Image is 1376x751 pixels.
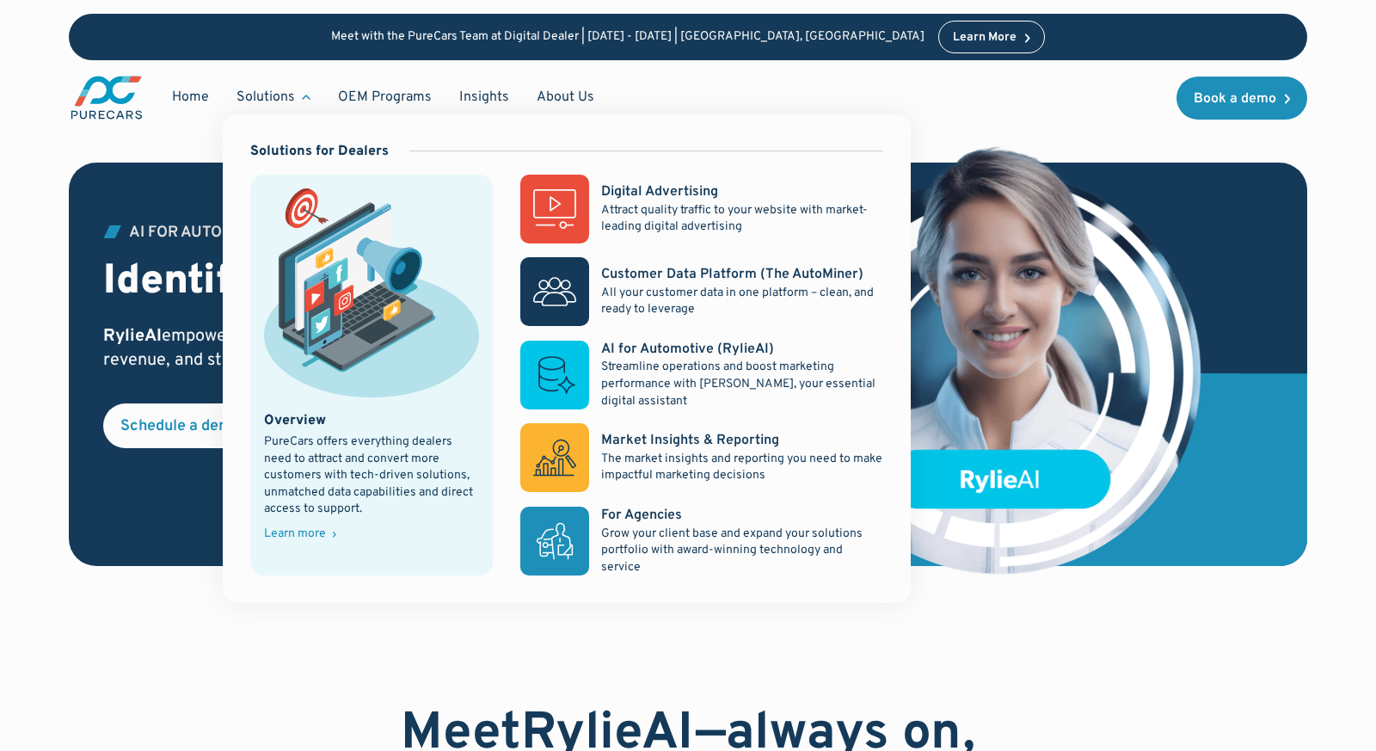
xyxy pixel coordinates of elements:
[601,506,682,525] div: For Agencies
[103,325,162,348] strong: RylieAI
[129,225,344,241] div: AI for Automotive: RylieAI
[264,411,326,430] div: Overview
[120,419,241,434] div: Schedule a demo
[223,114,911,604] nav: Solutions
[250,142,389,161] div: Solutions for Dealers
[223,81,324,114] div: Solutions
[520,340,883,409] a: AI for Automotive (RylieAI)Streamline operations and boost marketing performance with [PERSON_NAM...
[520,506,883,576] a: For AgenciesGrow your client base and expand your solutions portfolio with award-winning technolo...
[523,81,608,114] a: About Us
[601,431,779,450] div: Market Insights & Reporting
[520,175,883,243] a: Digital AdvertisingAttract quality traffic to your website with market-leading digital advertising
[601,202,883,236] p: Attract quality traffic to your website with market-leading digital advertising
[601,182,718,201] div: Digital Advertising
[250,175,493,576] a: marketing illustration showing social media channels and campaignsOverviewPureCars offers everyth...
[158,81,223,114] a: Home
[1176,77,1307,120] a: Book a demo
[264,528,326,540] div: Learn more
[264,434,479,518] div: PureCars offers everything dealers need to attract and convert more customers with tech-driven so...
[938,21,1045,53] a: Learn More
[795,145,1205,579] img: customer data platform illustration
[69,74,144,121] img: purecars logo
[601,265,863,284] div: Customer Data Platform (The AutoMiner)
[601,526,883,576] p: Grow your client base and expand your solutions portfolio with award-winning technology and service
[953,32,1017,44] div: Learn More
[601,340,774,359] div: AI for Automotive (RylieAI)
[236,88,295,107] div: Solutions
[601,285,883,318] p: All your customer data in one platform – clean, and ready to leverage
[445,81,523,114] a: Insights
[103,403,272,448] a: Schedule a demo
[520,257,883,326] a: Customer Data Platform (The AutoMiner)All your customer data in one platform – clean, and ready t...
[103,258,770,308] h2: Identify, Engage, Convert
[331,30,924,45] p: Meet with the PureCars Team at Digital Dealer | [DATE] - [DATE] | [GEOGRAPHIC_DATA], [GEOGRAPHIC_...
[264,188,479,397] img: marketing illustration showing social media channels and campaigns
[1194,92,1276,106] div: Book a demo
[324,81,445,114] a: OEM Programs
[103,324,770,372] p: empowers dealerships to connect with customers more effectively, boost revenue, and stay at the f...
[69,74,144,121] a: main
[601,359,883,409] p: Streamline operations and boost marketing performance with [PERSON_NAME], your essential digital ...
[520,423,883,492] a: Market Insights & ReportingThe market insights and reporting you need to make impactful marketing...
[601,451,883,484] p: The market insights and reporting you need to make impactful marketing decisions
